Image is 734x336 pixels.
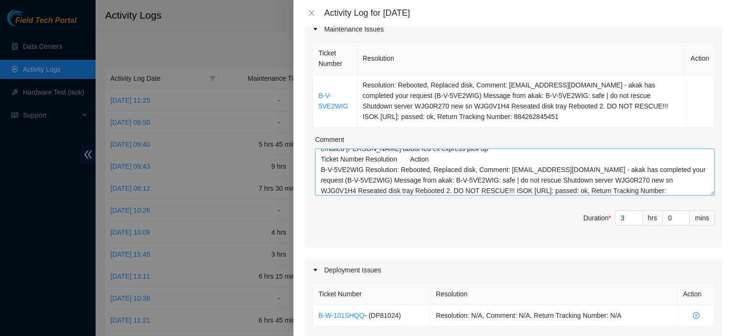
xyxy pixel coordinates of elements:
th: Action [685,43,715,75]
th: Resolution [431,283,678,305]
th: Action [678,283,715,305]
span: - ( DP81024 ) [365,312,401,319]
span: caret-right [313,267,318,273]
button: Close [305,9,318,18]
div: hrs [643,210,663,226]
td: Resolution: Rebooted, Replaced disk, Comment: [EMAIL_ADDRESS][DOMAIN_NAME] - akak has completed y... [357,75,685,128]
div: Activity Log for [DATE] [324,8,723,18]
div: Maintenance Issues [305,18,723,40]
th: Ticket Number [313,283,431,305]
td: Resolution: N/A, Comment: N/A, Return Tracking Number: N/A [431,305,678,326]
span: caret-right [313,26,318,32]
span: close-circle [683,312,709,319]
div: mins [690,210,715,226]
span: close [308,9,315,17]
textarea: Comment [315,149,715,195]
th: Ticket Number [313,43,357,75]
th: Resolution [357,43,685,75]
div: Deployment Issues [305,259,723,281]
a: B-W-101SHQQ [318,312,364,319]
div: Duration [583,213,611,223]
a: B-V-5VE2WIG [318,92,348,110]
label: Comment [315,134,344,145]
